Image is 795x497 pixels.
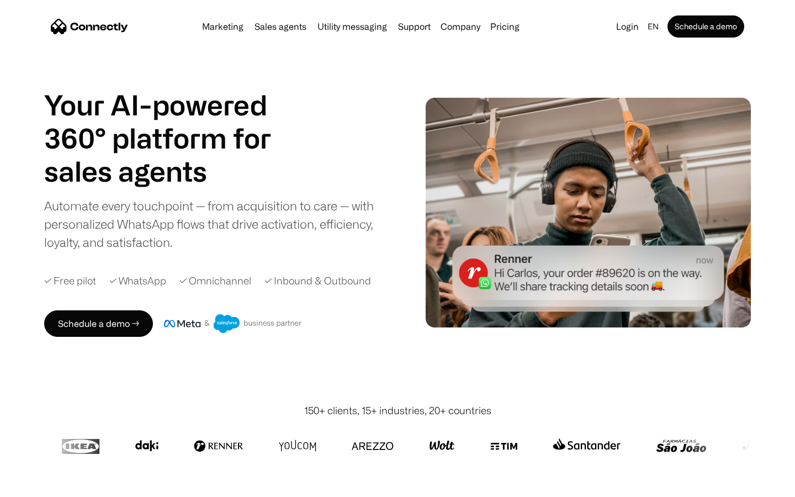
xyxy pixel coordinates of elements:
[109,273,166,288] div: ✓ WhatsApp
[394,22,435,31] a: Support
[667,15,744,38] a: Schedule a demo
[486,22,524,31] a: Pricing
[198,22,248,31] a: Marketing
[304,403,491,418] div: 150+ clients, 15+ industries, 20+ countries
[164,314,302,333] img: Meta and Salesforce business partner badge.
[313,22,391,31] a: Utility messaging
[44,155,298,188] h1: sales agents
[11,477,66,493] aside: Language selected: English
[264,273,371,288] div: ✓ Inbound & Outbound
[648,19,659,34] div: en
[44,273,96,288] div: ✓ Free pilot
[250,22,311,31] a: Sales agents
[22,478,66,493] ul: Language list
[44,310,153,337] a: Schedule a demo →
[44,197,392,251] div: Automate every touchpoint — from acquisition to care — with personalized WhatsApp flows that driv...
[179,273,251,288] div: ✓ Omnichannel
[441,19,480,34] div: Company
[44,88,298,155] h1: Your AI-powered 360° platform for
[612,19,643,34] a: Login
